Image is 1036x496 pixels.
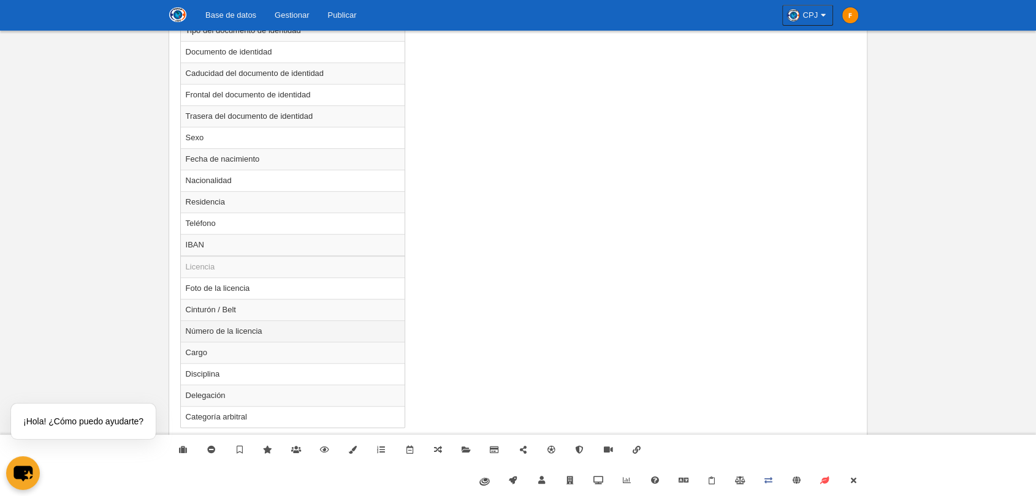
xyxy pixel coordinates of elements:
div: ¡Hola! ¿Cómo puedo ayudarte? [11,404,156,439]
td: Caducidad del documento de identidad [181,62,405,84]
td: Fecha de nacimiento [181,148,405,170]
img: OahAUokjtesP.30x30.jpg [787,9,799,21]
td: Nacionalidad [181,170,405,191]
td: Trasera del documento de identidad [181,105,405,127]
button: chat-button [6,456,40,490]
td: Foto de la licencia [181,277,405,299]
td: Frontal del documento de identidad [181,84,405,105]
img: CPJ [169,7,186,22]
td: Delegación [181,385,405,406]
td: Sexo [181,127,405,148]
td: Disciplina [181,363,405,385]
td: IBAN [181,234,405,256]
td: Teléfono [181,212,405,234]
td: Cargo [181,342,405,363]
td: Categoría arbitral [181,406,405,427]
img: c2l6ZT0zMHgzMCZmcz05JnRleHQ9RiZiZz1mYjhjMDA%3D.png [842,7,858,23]
td: Residencia [181,191,405,212]
span: CPJ [802,9,818,21]
td: Licencia [181,256,405,278]
td: Número de la licencia [181,320,405,342]
img: fiware.svg [479,478,490,486]
td: Documento de identidad [181,41,405,62]
td: Cinturón / Belt [181,299,405,320]
a: CPJ [782,5,833,26]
